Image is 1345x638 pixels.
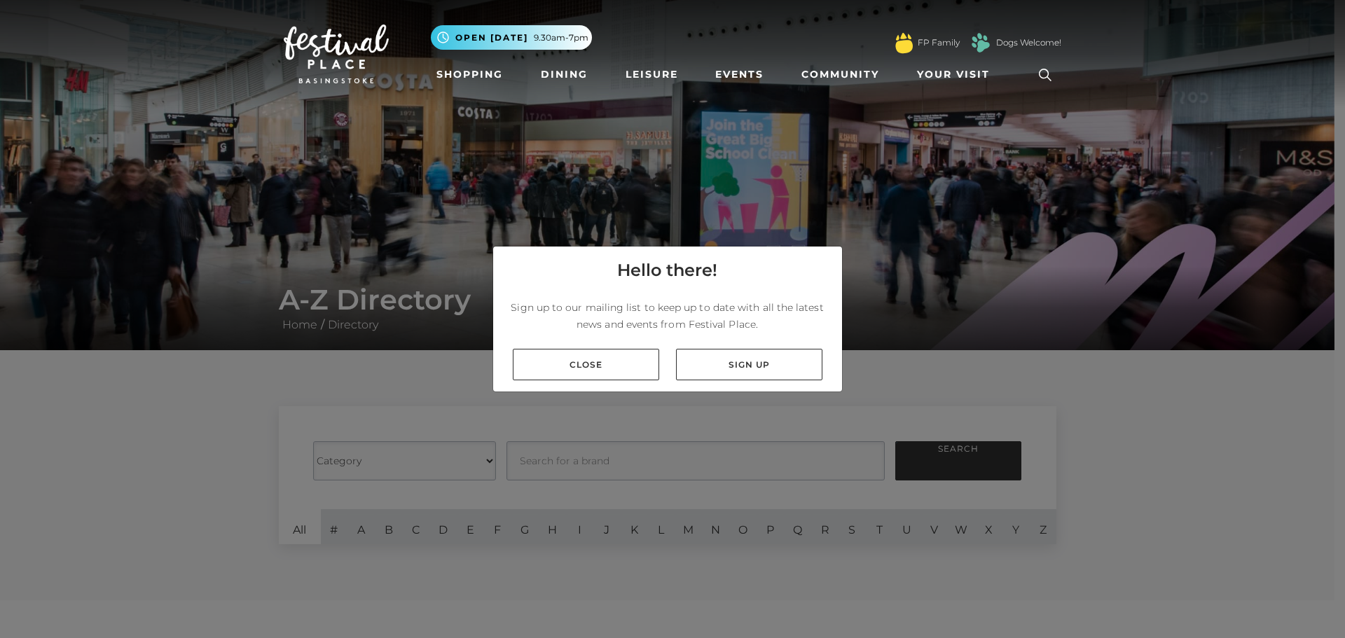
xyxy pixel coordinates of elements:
[996,36,1061,49] a: Dogs Welcome!
[918,36,960,49] a: FP Family
[513,349,659,380] a: Close
[796,62,885,88] a: Community
[431,25,592,50] button: Open [DATE] 9.30am-7pm
[911,62,1002,88] a: Your Visit
[676,349,822,380] a: Sign up
[710,62,769,88] a: Events
[284,25,389,83] img: Festival Place Logo
[431,62,509,88] a: Shopping
[504,299,831,333] p: Sign up to our mailing list to keep up to date with all the latest news and events from Festival ...
[617,258,717,283] h4: Hello there!
[534,32,588,44] span: 9.30am-7pm
[455,32,528,44] span: Open [DATE]
[535,62,593,88] a: Dining
[917,67,990,82] span: Your Visit
[620,62,684,88] a: Leisure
